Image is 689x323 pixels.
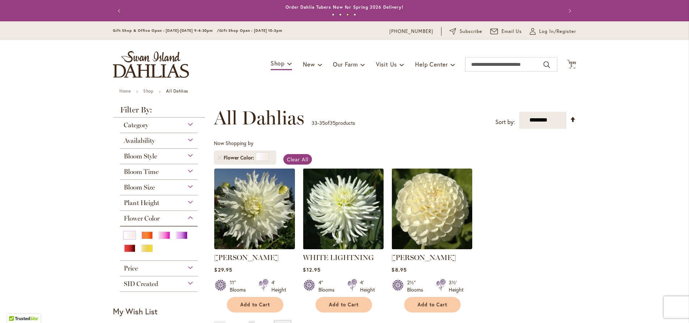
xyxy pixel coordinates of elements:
[303,253,374,262] a: WHITE LIGHTNING
[333,60,358,68] span: Our Farm
[214,107,304,129] span: All Dahlias
[124,264,138,272] span: Price
[286,4,403,10] a: Order Dahlia Tubers Now for Spring 2026 Delivery!
[392,253,456,262] a: [PERSON_NAME]
[330,119,335,126] span: 35
[124,199,159,207] span: Plant Height
[214,266,232,273] span: $29.95
[329,302,359,308] span: Add to Cart
[113,51,189,78] a: store logo
[389,28,433,35] a: [PHONE_NUMBER]
[312,117,355,129] p: - of products
[460,28,482,35] span: Subscribe
[283,154,312,165] a: Clear All
[339,13,342,16] button: 2 of 4
[271,59,285,67] span: Shop
[392,169,472,249] img: WHITE NETTIE
[303,60,315,68] span: New
[219,28,282,33] span: Gift Shop Open - [DATE] 10-3pm
[562,4,576,18] button: Next
[113,28,219,33] span: Gift Shop & Office Open - [DATE]-[DATE] 9-4:30pm /
[418,302,447,308] span: Add to Cart
[214,169,295,249] img: Walter Hardisty
[214,244,295,251] a: Walter Hardisty
[319,119,325,126] span: 35
[113,306,157,316] strong: My Wish List
[143,88,153,94] a: Shop
[502,28,522,35] span: Email Us
[312,119,317,126] span: 33
[415,60,448,68] span: Help Center
[224,154,256,161] span: Flower Color
[407,279,427,293] div: 2½" Blooms
[376,60,397,68] span: Visit Us
[214,253,279,262] a: [PERSON_NAME]
[119,88,131,94] a: Home
[124,280,158,288] span: SID Created
[271,279,286,293] div: 4' Height
[490,28,522,35] a: Email Us
[303,169,384,249] img: WHITE LIGHTNING
[392,266,406,273] span: $8.95
[227,297,283,313] button: Add to Cart
[530,28,576,35] a: Log In/Register
[124,137,155,145] span: Availability
[124,214,160,222] span: Flower Color
[124,168,158,176] span: Bloom Time
[124,152,157,160] span: Bloom Style
[5,297,26,318] iframe: Launch Accessibility Center
[404,297,461,313] button: Add to Cart
[495,115,515,129] label: Sort by:
[567,60,576,69] button: 2
[449,279,464,293] div: 3½' Height
[354,13,356,16] button: 4 of 4
[303,266,320,273] span: $12.95
[113,106,205,118] strong: Filter By:
[303,244,384,251] a: WHITE LIGHTNING
[360,279,375,293] div: 4' Height
[113,4,127,18] button: Previous
[332,13,334,16] button: 1 of 4
[346,13,349,16] button: 3 of 4
[392,244,472,251] a: WHITE NETTIE
[539,28,576,35] span: Log In/Register
[287,156,308,163] span: Clear All
[166,88,188,94] strong: All Dahlias
[124,183,155,191] span: Bloom Size
[214,140,253,146] span: Now Shopping by
[230,279,250,293] div: 11" Blooms
[570,63,573,68] span: 2
[316,297,372,313] button: Add to Cart
[124,121,148,129] span: Category
[449,28,482,35] a: Subscribe
[217,156,222,160] a: Remove Flower Color White/Cream
[318,279,339,293] div: 4" Blooms
[240,302,270,308] span: Add to Cart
